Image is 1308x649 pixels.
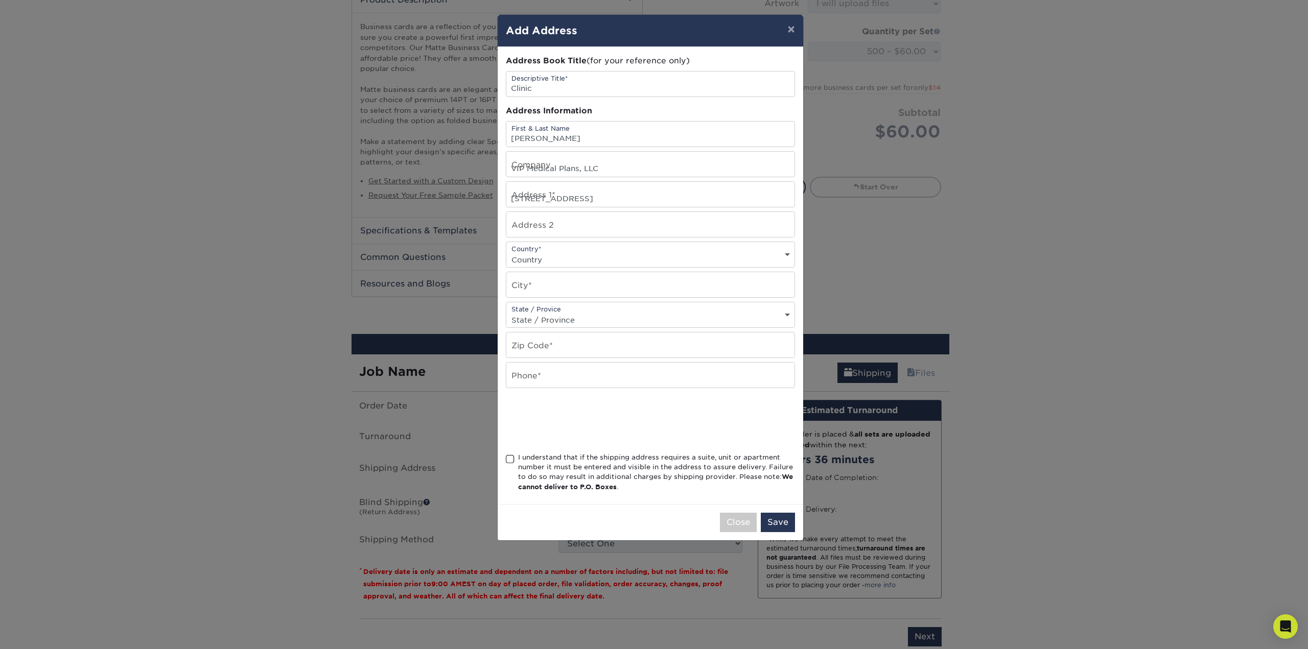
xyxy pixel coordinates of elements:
[506,56,587,65] span: Address Book Title
[506,23,795,38] h4: Add Address
[506,400,661,440] iframe: reCAPTCHA
[720,513,757,532] button: Close
[518,473,793,490] b: We cannot deliver to P.O. Boxes
[518,452,795,492] div: I understand that if the shipping address requires a suite, unit or apartment number it must be e...
[761,513,795,532] button: Save
[506,105,795,117] div: Address Information
[1273,614,1298,639] div: Open Intercom Messenger
[779,15,803,43] button: ×
[506,55,795,67] div: (for your reference only)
